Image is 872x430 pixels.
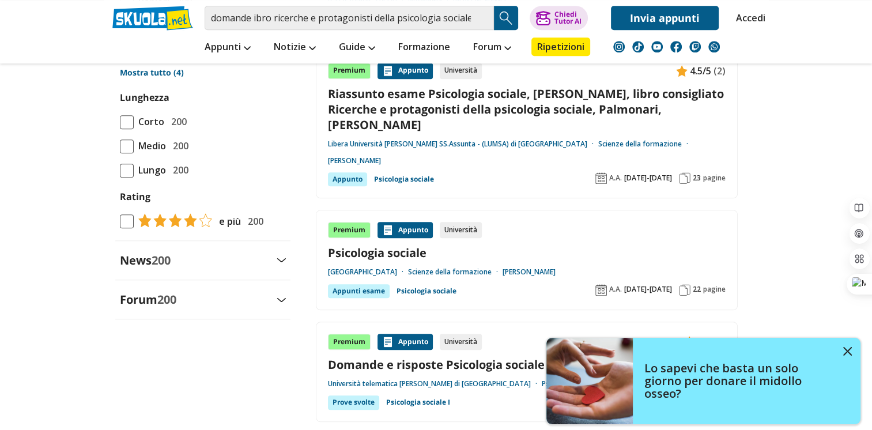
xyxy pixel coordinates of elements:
div: Prove svolte [328,395,379,409]
a: Scienze della formazione [408,267,503,277]
a: Scienze della formazione [598,139,693,149]
a: Ripetizioni [531,37,590,56]
span: 23 [693,173,701,183]
span: A.A. [609,173,622,183]
span: 4.5/5 [690,63,711,78]
div: Appunto [378,334,433,350]
img: twitch [689,41,701,52]
a: [PERSON_NAME] [503,267,556,277]
img: Apri e chiudi sezione [277,258,286,262]
span: 200 [152,252,171,268]
span: 200 [168,138,188,153]
a: [GEOGRAPHIC_DATA] [328,267,408,277]
a: Psicologia sociale [328,245,726,261]
a: Invia appunti [611,6,719,30]
div: Università [440,222,482,238]
a: Notizie [271,37,319,58]
img: Apri e chiudi sezione [277,297,286,302]
span: 200 [167,114,187,129]
img: tiktok [632,41,644,52]
div: Università [440,63,482,79]
div: Appunto [378,222,433,238]
img: Appunti contenuto [676,65,688,77]
a: Guide [336,37,378,58]
div: Appunto [378,63,433,79]
img: Appunti contenuto [684,336,695,348]
span: e più [214,214,241,229]
img: facebook [670,41,682,52]
label: News [120,252,171,268]
div: Premium [328,222,371,238]
a: Accedi [736,6,760,30]
a: Domande e risposte Psicologia sociale [328,357,726,372]
a: Riassunto esame Psicologia sociale, [PERSON_NAME], libro consigliato Ricerche e protagonisti dell... [328,86,726,133]
a: Mostra tutto (4) [120,67,286,78]
span: [DATE]-[DATE] [624,285,672,294]
span: pagine [703,285,726,294]
img: Appunti contenuto [382,336,394,348]
img: Pagine [679,172,690,184]
span: 200 [157,292,176,307]
h4: Lo sapevi che basta un solo giorno per donare il midollo osseo? [644,362,835,400]
span: 22 [693,285,701,294]
span: 200 [168,163,188,178]
a: [PERSON_NAME] [328,156,381,165]
a: Psicologia sociale I [386,395,450,409]
img: WhatsApp [708,41,720,52]
label: Forum [120,292,176,307]
img: Pagine [679,284,690,296]
label: Rating [120,189,286,204]
span: Corto [134,114,164,129]
a: Lo sapevi che basta un solo giorno per donare il midollo osseo? [546,338,860,424]
img: youtube [651,41,663,52]
button: Search Button [494,6,518,30]
div: Chiedi Tutor AI [554,11,581,25]
a: Psicologia [542,379,587,388]
img: Anno accademico [595,284,607,296]
span: 4/5 [697,334,711,349]
img: Appunti contenuto [382,65,394,77]
span: (2) [714,334,726,349]
span: Medio [134,138,166,153]
a: Università telematica [PERSON_NAME] di [GEOGRAPHIC_DATA] [328,379,542,388]
span: (2) [714,63,726,78]
a: Psicologia sociale [397,284,456,298]
input: Cerca appunti, riassunti o versioni [205,6,494,30]
button: ChiediTutor AI [530,6,588,30]
span: A.A. [609,285,622,294]
label: Lunghezza [120,91,169,104]
img: tasso di risposta 4+ [134,213,212,227]
img: Cerca appunti, riassunti o versioni [497,9,515,27]
span: pagine [703,173,726,183]
img: Appunti contenuto [382,224,394,236]
div: Università [440,334,482,350]
div: Premium [328,334,371,350]
span: 200 [243,214,263,229]
img: instagram [613,41,625,52]
a: Forum [470,37,514,58]
a: Appunti [202,37,254,58]
a: Formazione [395,37,453,58]
span: [DATE]-[DATE] [624,173,672,183]
div: Appunto [328,172,367,186]
img: Anno accademico [595,172,607,184]
span: Lungo [134,163,166,178]
div: Premium [328,63,371,79]
a: Psicologia sociale [374,172,434,186]
a: Libera Università [PERSON_NAME] SS.Assunta - (LUMSA) di [GEOGRAPHIC_DATA] [328,139,598,149]
div: Appunti esame [328,284,390,298]
img: close [843,347,852,356]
